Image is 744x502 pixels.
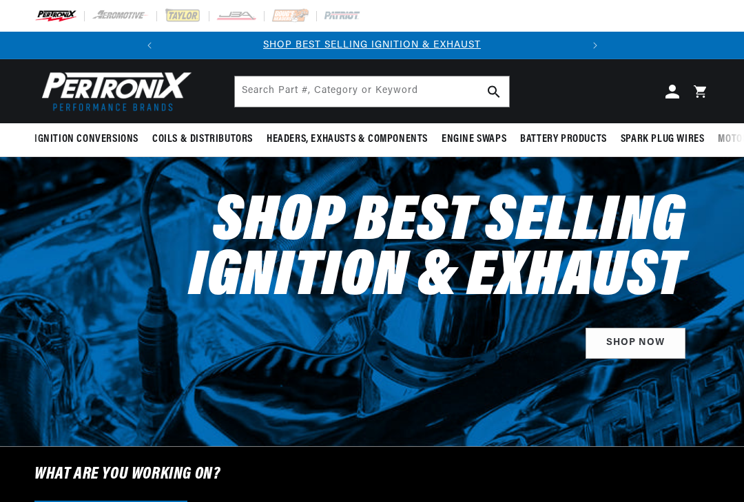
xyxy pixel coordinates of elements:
span: Coils & Distributors [152,132,253,147]
summary: Headers, Exhausts & Components [260,123,435,156]
div: 1 of 2 [163,38,581,53]
input: Search Part #, Category or Keyword [235,76,509,107]
h2: Shop Best Selling Ignition & Exhaust [96,196,685,306]
summary: Engine Swaps [435,123,513,156]
span: Headers, Exhausts & Components [267,132,428,147]
button: Translation missing: en.sections.announcements.next_announcement [581,32,609,59]
summary: Ignition Conversions [34,123,145,156]
span: Ignition Conversions [34,132,138,147]
span: Battery Products [520,132,607,147]
summary: Battery Products [513,123,614,156]
img: Pertronix [34,67,193,115]
a: SHOP NOW [586,328,685,359]
span: Spark Plug Wires [621,132,705,147]
a: SHOP BEST SELLING IGNITION & EXHAUST [263,40,481,50]
div: Announcement [163,38,581,53]
summary: Coils & Distributors [145,123,260,156]
summary: Spark Plug Wires [614,123,712,156]
button: Translation missing: en.sections.announcements.previous_announcement [136,32,163,59]
button: Search Part #, Category or Keyword [479,76,509,107]
span: Engine Swaps [442,132,506,147]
